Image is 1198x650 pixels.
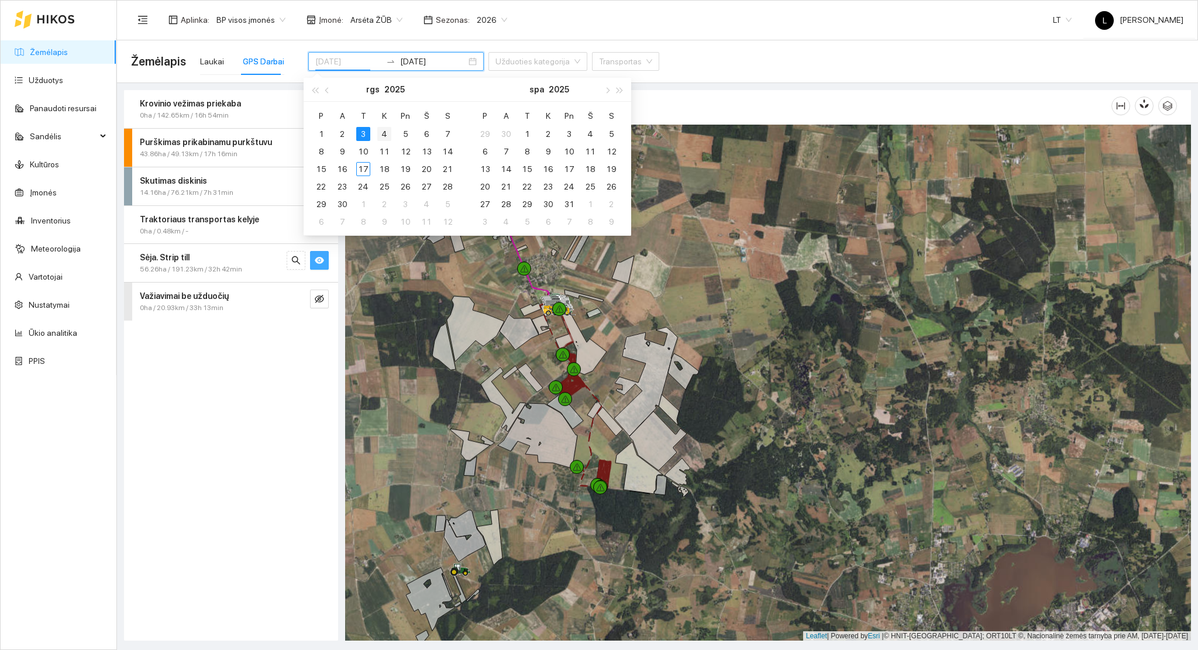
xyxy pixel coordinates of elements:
[29,328,77,338] a: Ūkio analitika
[377,180,391,194] div: 25
[604,162,618,176] div: 19
[440,215,455,229] div: 12
[181,13,209,26] span: Aplinka :
[499,215,513,229] div: 4
[474,213,495,231] td: 2025-11-03
[474,178,495,195] td: 2025-10-20
[124,206,338,244] div: Traktoriaus transportas kelyje0ha / 0.48km / -eye-invisible
[562,145,576,159] div: 10
[353,106,374,125] th: T
[478,197,492,211] div: 27
[124,283,338,321] div: Važiavimai be užduočių0ha / 20.93km / 33h 13mineye-invisible
[580,195,601,213] td: 2025-11-01
[499,197,513,211] div: 28
[386,57,395,66] span: swap-right
[538,195,559,213] td: 2025-10-30
[583,127,597,141] div: 4
[243,55,284,68] div: GPS Darbai
[395,125,416,143] td: 2025-09-05
[353,178,374,195] td: 2025-09-24
[1111,97,1130,115] button: column-width
[398,215,412,229] div: 10
[559,195,580,213] td: 2025-10-31
[520,162,534,176] div: 15
[601,106,622,125] th: S
[332,160,353,178] td: 2025-09-16
[541,162,555,176] div: 16
[332,106,353,125] th: A
[474,195,495,213] td: 2025-10-27
[131,52,186,71] span: Žemėlapis
[419,197,433,211] div: 4
[140,149,237,160] span: 43.86ha / 49.13km / 17h 16min
[287,251,305,270] button: search
[440,162,455,176] div: 21
[311,160,332,178] td: 2025-09-15
[419,162,433,176] div: 20
[314,197,328,211] div: 29
[31,244,81,253] a: Meteorologija
[140,215,259,224] strong: Traktoriaus transportas kelyje
[310,251,329,270] button: eye
[311,143,332,160] td: 2025-09-08
[529,78,544,101] button: spa
[541,127,555,141] div: 2
[416,178,437,195] td: 2025-09-27
[437,195,458,213] td: 2025-10-05
[140,291,229,301] strong: Važiavimai be užduočių
[803,631,1191,641] div: | Powered by © HNIT-[GEOGRAPHIC_DATA]; ORT10LT ©, Nacionalinė žemės tarnyba prie AM, [DATE]-[DATE]
[562,162,576,176] div: 17
[310,290,329,308] button: eye-invisible
[131,8,154,32] button: menu-fold
[1095,15,1183,25] span: [PERSON_NAME]
[583,162,597,176] div: 18
[384,78,405,101] button: 2025
[335,162,349,176] div: 16
[137,15,148,25] span: menu-fold
[30,188,57,197] a: Įmonės
[216,11,285,29] span: BP visos įmonės
[332,213,353,231] td: 2025-10-07
[400,55,466,68] input: Pabaigos data
[140,253,190,262] strong: Sėja. Strip till
[440,127,455,141] div: 7
[398,180,412,194] div: 26
[29,75,63,85] a: Užduotys
[495,178,517,195] td: 2025-10-21
[419,127,433,141] div: 6
[332,178,353,195] td: 2025-09-23
[374,125,395,143] td: 2025-09-04
[495,143,517,160] td: 2025-10-07
[124,167,338,205] div: Skutimas diskinis14.16ha / 76.21km / 7h 31mineye-invisible
[474,160,495,178] td: 2025-10-13
[398,145,412,159] div: 12
[311,178,332,195] td: 2025-09-22
[356,197,370,211] div: 1
[517,143,538,160] td: 2025-10-08
[419,145,433,159] div: 13
[140,226,188,237] span: 0ha / 0.48km / -
[538,125,559,143] td: 2025-10-02
[332,143,353,160] td: 2025-09-09
[395,178,416,195] td: 2025-09-26
[395,195,416,213] td: 2025-10-03
[601,160,622,178] td: 2025-10-19
[541,197,555,211] div: 30
[437,125,458,143] td: 2025-09-07
[416,213,437,231] td: 2025-10-11
[601,143,622,160] td: 2025-10-12
[335,215,349,229] div: 7
[356,180,370,194] div: 24
[495,106,517,125] th: A
[517,160,538,178] td: 2025-10-15
[356,162,370,176] div: 17
[30,125,97,148] span: Sandėlis
[419,215,433,229] div: 11
[424,15,433,25] span: calendar
[374,213,395,231] td: 2025-10-09
[291,256,301,267] span: search
[168,15,178,25] span: layout
[398,127,412,141] div: 5
[315,294,324,305] span: eye-invisible
[416,143,437,160] td: 2025-09-13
